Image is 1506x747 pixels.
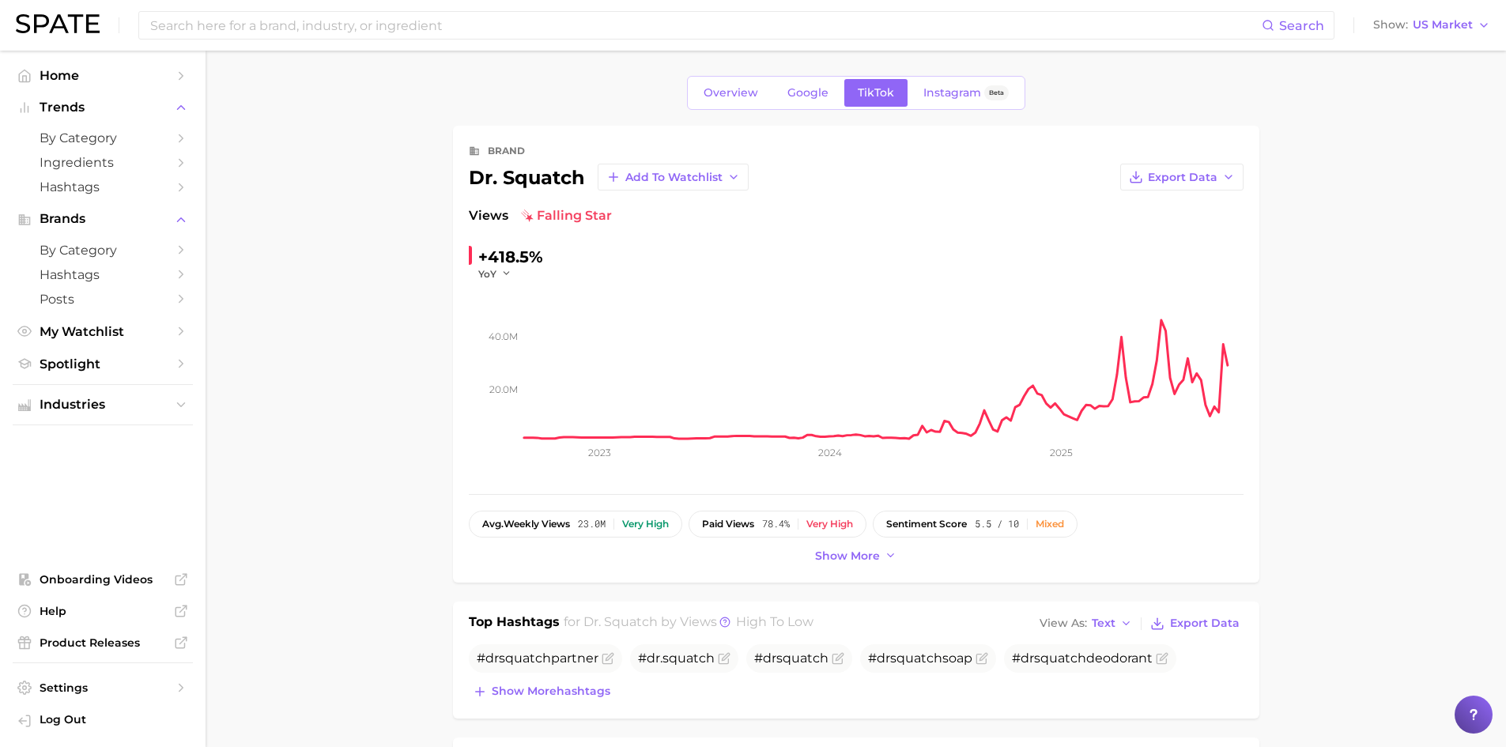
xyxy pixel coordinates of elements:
[478,267,496,281] span: YoY
[1036,519,1064,530] div: Mixed
[149,12,1262,39] input: Search here for a brand, industry, or ingredient
[488,141,525,160] div: brand
[1369,15,1494,36] button: ShowUS Market
[469,206,508,225] span: Views
[1148,171,1217,184] span: Export Data
[13,707,193,734] a: Log out. Currently logged in with e-mail rina.brinas@loreal.com.
[787,86,828,100] span: Google
[774,79,842,107] a: Google
[40,572,166,587] span: Onboarding Videos
[976,652,988,665] button: Flag as miscategorized or irrelevant
[1012,651,1153,666] span: #dr deodorant
[40,68,166,83] span: Home
[1413,21,1473,29] span: US Market
[1092,619,1115,628] span: Text
[478,244,543,270] div: +418.5%
[13,599,193,623] a: Help
[13,175,193,199] a: Hashtags
[923,86,981,100] span: Instagram
[625,171,723,184] span: Add to Watchlist
[736,614,813,629] span: high to low
[598,164,749,191] button: Add to Watchlist
[602,652,614,665] button: Flag as miscategorized or irrelevant
[40,212,166,226] span: Brands
[40,398,166,412] span: Industries
[40,712,180,726] span: Log Out
[13,568,193,591] a: Onboarding Videos
[587,447,610,458] tspan: 2023
[521,209,534,222] img: falling star
[718,652,730,665] button: Flag as miscategorized or irrelevant
[776,651,828,666] span: squatch
[647,651,662,666] span: dr.
[13,676,193,700] a: Settings
[890,651,942,666] span: squatch
[13,63,193,88] a: Home
[858,86,894,100] span: TikTok
[40,324,166,339] span: My Watchlist
[13,126,193,150] a: by Category
[13,150,193,175] a: Ingredients
[1170,617,1240,630] span: Export Data
[13,287,193,311] a: Posts
[469,613,560,635] h1: Top Hashtags
[40,155,166,170] span: Ingredients
[811,545,901,567] button: Show more
[1373,21,1408,29] span: Show
[1036,613,1137,634] button: View AsText
[886,519,967,530] span: sentiment score
[689,511,866,538] button: paid views78.4%Very high
[1120,164,1244,191] button: Export Data
[477,651,598,666] span: #dr partner
[489,383,518,395] tspan: 20.0m
[975,519,1019,530] span: 5.5 / 10
[40,604,166,618] span: Help
[40,636,166,650] span: Product Releases
[1034,651,1086,666] span: squatch
[499,651,551,666] span: squatch
[1050,447,1073,458] tspan: 2025
[583,614,658,629] span: dr. squatch
[832,652,844,665] button: Flag as miscategorized or irrelevant
[13,207,193,231] button: Brands
[13,352,193,376] a: Spotlight
[40,100,166,115] span: Trends
[40,267,166,282] span: Hashtags
[482,518,504,530] abbr: average
[1146,613,1243,635] button: Export Data
[806,519,853,530] div: Very high
[578,519,606,530] span: 23.0m
[622,519,669,530] div: Very high
[868,651,972,666] span: #dr soap
[13,319,193,344] a: My Watchlist
[13,96,193,119] button: Trends
[13,393,193,417] button: Industries
[754,651,828,666] span: #dr
[844,79,908,107] a: TikTok
[478,267,512,281] button: YoY
[662,651,715,666] span: squatch
[40,357,166,372] span: Spotlight
[873,511,1078,538] button: sentiment score5.5 / 10Mixed
[638,651,715,666] span: #
[1040,619,1087,628] span: View As
[469,164,749,191] div: dr. squatch
[815,549,880,563] span: Show more
[690,79,772,107] a: Overview
[40,179,166,194] span: Hashtags
[482,519,570,530] span: weekly views
[704,86,758,100] span: Overview
[910,79,1022,107] a: InstagramBeta
[40,681,166,695] span: Settings
[564,613,813,635] h2: for by Views
[40,130,166,145] span: by Category
[1156,652,1168,665] button: Flag as miscategorized or irrelevant
[521,206,612,225] span: falling star
[1279,18,1324,33] span: Search
[989,86,1004,100] span: Beta
[489,330,518,342] tspan: 40.0m
[818,447,842,458] tspan: 2024
[13,631,193,655] a: Product Releases
[702,519,754,530] span: paid views
[492,685,610,698] span: Show more hashtags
